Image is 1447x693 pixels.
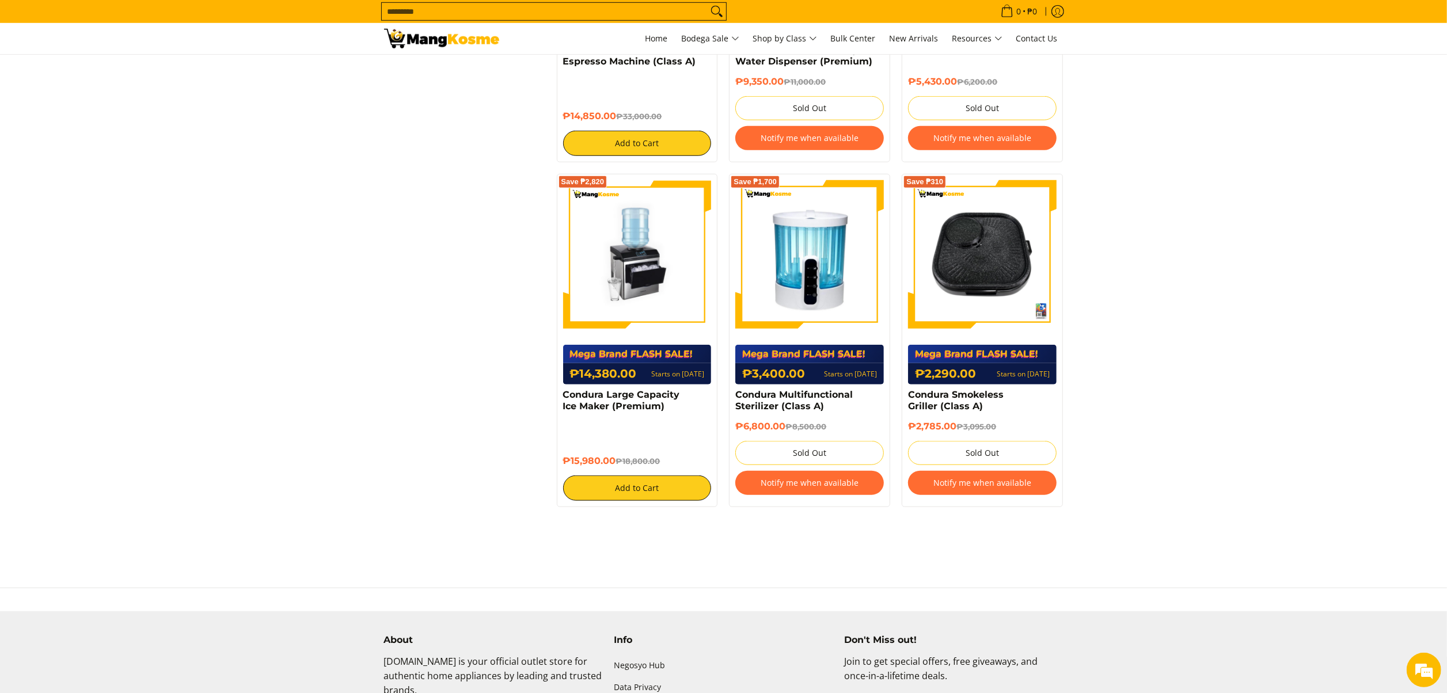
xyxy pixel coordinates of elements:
nav: Main Menu [511,23,1064,54]
img: condura-smokeless-griller-full-view-mang-kosme [908,180,1057,329]
a: Condura Multifunctional Sterilizer (Class A) [735,389,853,412]
a: Condura Automatic Espresso Machine (Class A) [563,44,696,67]
a: Bodega Sale [676,23,745,54]
h4: Don't Miss out! [844,634,1063,646]
span: Save ₱310 [906,178,943,185]
span: Save ₱2,820 [561,178,605,185]
button: Sold Out [735,96,884,120]
del: ₱33,000.00 [617,112,662,121]
del: ₱6,200.00 [957,77,997,86]
img: Condura Multifunctional Sterilizer (Class A) [735,180,884,329]
a: Bulk Center [825,23,882,54]
h6: ₱2,785.00 [908,421,1057,432]
h4: Info [614,634,833,646]
a: Resources [947,23,1008,54]
span: 0 [1015,7,1023,16]
del: ₱8,500.00 [785,422,826,431]
span: Resources [952,32,1002,46]
a: Shop by Class [747,23,823,54]
a: Home [640,23,674,54]
del: ₱3,095.00 [956,422,996,431]
span: Shop by Class [753,32,817,46]
span: New Arrivals [890,33,939,44]
button: Sold Out [908,441,1057,465]
del: ₱18,800.00 [616,456,660,466]
img: https://mangkosme.com/products/condura-large-capacity-ice-maker-premium [563,180,712,329]
h6: ₱14,850.00 [563,111,712,122]
a: Condura Bottom Loading Water Dispenser (Premium) [735,44,872,67]
h6: ₱5,430.00 [908,76,1057,87]
button: Notify me when available [908,471,1057,495]
a: Negosyo Hub [614,654,833,676]
a: Condura Large Capacity Ice Maker (Premium) [563,389,680,412]
button: Notify me when available [908,126,1057,150]
img: MANG KOSME MEGA BRAND FLASH SALE: September 12-15, 2025 l Mang Kosme [384,29,499,48]
button: Sold Out [908,96,1057,120]
a: Contact Us [1011,23,1064,54]
del: ₱11,000.00 [784,77,826,86]
h4: About [384,634,603,646]
span: Home [645,33,668,44]
button: Add to Cart [563,131,712,156]
h6: ₱15,980.00 [563,455,712,467]
a: Condura Smokeless Griller (Class A) [908,389,1004,412]
button: Sold Out [735,441,884,465]
span: Bodega Sale [682,32,739,46]
a: New Arrivals [884,23,944,54]
span: Save ₱1,700 [734,178,777,185]
span: Bulk Center [831,33,876,44]
span: • [997,5,1041,18]
button: Search [708,3,726,20]
h6: ₱9,350.00 [735,76,884,87]
button: Notify me when available [735,471,884,495]
button: Add to Cart [563,475,712,501]
button: Notify me when available [735,126,884,150]
span: ₱0 [1026,7,1039,16]
span: Contact Us [1016,33,1058,44]
h6: ₱6,800.00 [735,421,884,432]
